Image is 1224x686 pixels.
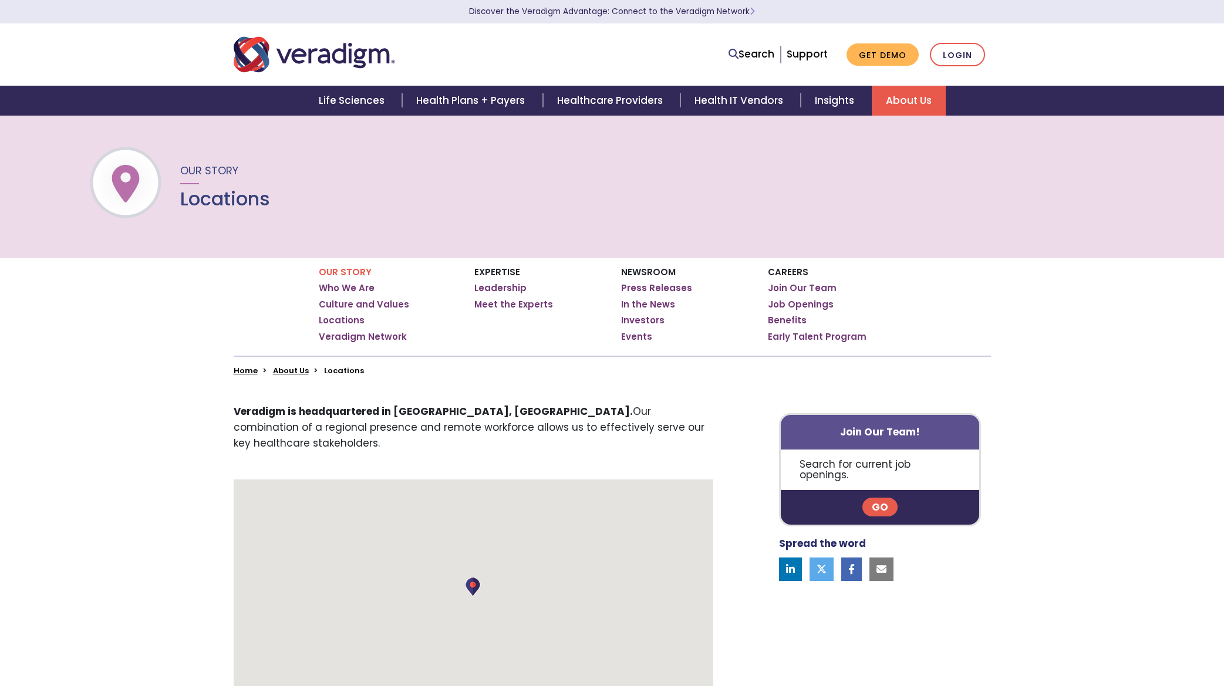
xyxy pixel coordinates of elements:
[180,163,238,178] span: Our Story
[474,282,527,294] a: Leadership
[768,282,837,294] a: Join Our Team
[801,86,872,116] a: Insights
[862,498,898,516] a: Go
[750,6,755,17] span: Learn More
[621,282,692,294] a: Press Releases
[273,365,309,376] a: About Us
[180,188,270,210] h1: Locations
[234,404,633,418] strong: Veradigm is headquartered in [GEOGRAPHIC_DATA], [GEOGRAPHIC_DATA].
[319,282,375,294] a: Who We Are
[234,365,258,376] a: Home
[840,425,920,439] strong: Join Our Team!
[847,43,919,66] a: Get Demo
[305,86,402,116] a: Life Sciences
[319,315,365,326] a: Locations
[768,315,807,326] a: Benefits
[729,46,774,62] a: Search
[319,299,409,310] a: Culture and Values
[680,86,801,116] a: Health IT Vendors
[930,43,985,67] a: Login
[319,331,407,343] a: Veradigm Network
[779,536,866,550] strong: Spread the word
[768,331,866,343] a: Early Talent Program
[621,315,665,326] a: Investors
[781,450,980,490] p: Search for current job openings.
[402,86,542,116] a: Health Plans + Payers
[621,331,652,343] a: Events
[234,35,395,74] img: Veradigm logo
[621,299,675,310] a: In the News
[543,86,680,116] a: Healthcare Providers
[234,404,713,452] p: Our combination of a regional presence and remote workforce allows us to effectively serve our ke...
[474,299,553,310] a: Meet the Experts
[872,86,946,116] a: About Us
[768,299,834,310] a: Job Openings
[787,47,828,61] a: Support
[469,6,755,17] a: Discover the Veradigm Advantage: Connect to the Veradigm NetworkLearn More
